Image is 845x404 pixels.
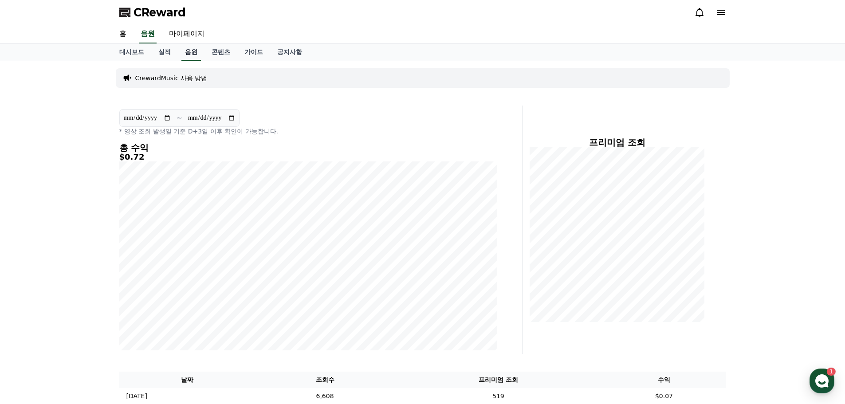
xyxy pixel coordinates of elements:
[119,5,186,20] a: CReward
[237,44,270,61] a: 가이드
[270,44,309,61] a: 공지사항
[394,372,602,388] th: 프리미엄 조회
[59,281,114,303] a: 1대화
[112,44,151,61] a: 대시보드
[139,25,157,43] a: 음원
[126,392,147,401] p: [DATE]
[135,74,208,82] a: CrewardMusic 사용 방법
[119,153,497,161] h5: $0.72
[119,372,255,388] th: 날짜
[3,281,59,303] a: 홈
[137,294,148,302] span: 설정
[81,295,92,302] span: 대화
[112,25,134,43] a: 홈
[162,25,212,43] a: 마이페이지
[151,44,178,61] a: 실적
[255,372,395,388] th: 조회수
[602,372,726,388] th: 수익
[204,44,237,61] a: 콘텐츠
[134,5,186,20] span: CReward
[177,113,182,123] p: ~
[114,281,170,303] a: 설정
[28,294,33,302] span: 홈
[90,281,93,288] span: 1
[530,137,705,147] h4: 프리미엄 조회
[119,127,497,136] p: * 영상 조회 발생일 기준 D+3일 이후 확인이 가능합니다.
[181,44,201,61] a: 음원
[119,143,497,153] h4: 총 수익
